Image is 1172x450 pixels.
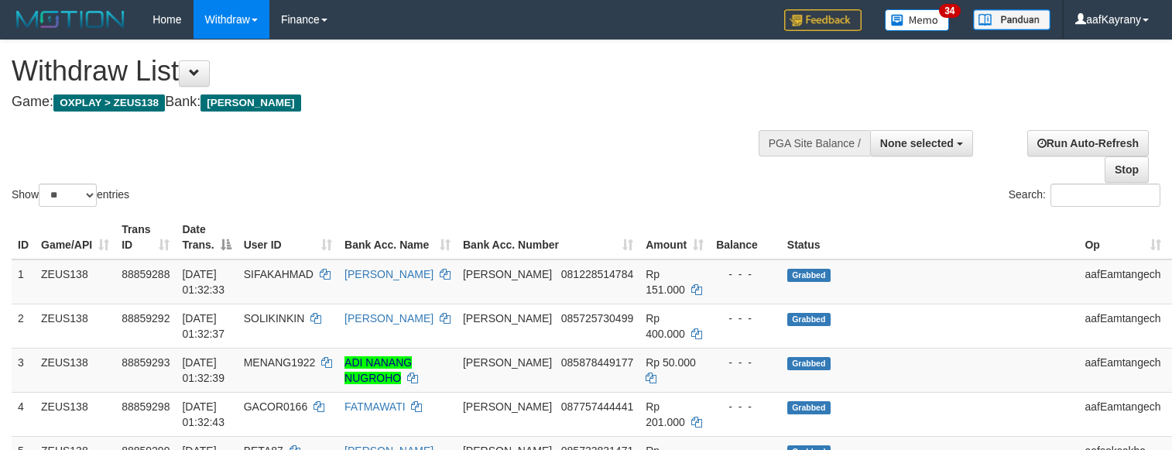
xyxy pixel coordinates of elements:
span: 88859292 [122,312,170,325]
span: Grabbed [787,401,831,414]
select: Showentries [39,184,97,207]
span: [DATE] 01:32:33 [182,268,224,296]
div: - - - [716,311,775,326]
span: [PERSON_NAME] [463,312,552,325]
th: Balance [710,215,781,259]
span: Rp 201.000 [646,400,685,428]
span: 88859293 [122,356,170,369]
td: 1 [12,259,35,304]
span: Copy 085878449177 to clipboard [561,356,633,369]
label: Show entries [12,184,129,207]
th: User ID: activate to sort column ascending [238,215,338,259]
td: aafEamtangech [1078,304,1167,348]
span: Grabbed [787,357,831,370]
img: MOTION_logo.png [12,8,129,31]
th: Op: activate to sort column ascending [1078,215,1167,259]
img: Button%20Memo.svg [885,9,950,31]
th: Date Trans.: activate to sort column descending [176,215,237,259]
img: panduan.png [973,9,1050,30]
a: ADI NANANG NUGROHO [344,356,412,384]
span: [DATE] 01:32:37 [182,312,224,340]
span: GACOR0166 [244,400,307,413]
th: Status [781,215,1079,259]
th: Bank Acc. Number: activate to sort column ascending [457,215,639,259]
span: Copy 087757444441 to clipboard [561,400,633,413]
th: Amount: activate to sort column ascending [639,215,710,259]
th: Bank Acc. Name: activate to sort column ascending [338,215,457,259]
a: Run Auto-Refresh [1027,130,1149,156]
span: 34 [939,4,960,18]
span: [DATE] 01:32:39 [182,356,224,384]
span: [PERSON_NAME] [200,94,300,112]
h1: Withdraw List [12,56,766,87]
span: [DATE] 01:32:43 [182,400,224,428]
td: aafEamtangech [1078,259,1167,304]
span: 88859298 [122,400,170,413]
th: Game/API: activate to sort column ascending [35,215,115,259]
span: 88859288 [122,268,170,280]
img: Feedback.jpg [784,9,862,31]
span: SIFAKAHMAD [244,268,314,280]
span: OXPLAY > ZEUS138 [53,94,165,112]
div: - - - [716,355,775,370]
td: 4 [12,392,35,436]
span: Rp 50.000 [646,356,696,369]
div: - - - [716,399,775,414]
span: Copy 085725730499 to clipboard [561,312,633,325]
span: MENANG1922 [244,356,316,369]
span: Grabbed [787,269,831,282]
td: ZEUS138 [35,348,115,392]
div: PGA Site Balance / [759,130,870,156]
a: FATMAWATI [344,400,406,413]
a: Stop [1105,156,1149,183]
button: None selected [870,130,973,156]
span: Rp 400.000 [646,312,685,340]
span: Grabbed [787,313,831,326]
td: aafEamtangech [1078,392,1167,436]
td: 2 [12,304,35,348]
span: None selected [880,137,954,149]
label: Search: [1009,184,1160,207]
h4: Game: Bank: [12,94,766,110]
span: Rp 151.000 [646,268,685,296]
span: SOLIKINKIN [244,312,305,325]
th: Trans ID: activate to sort column ascending [115,215,176,259]
span: [PERSON_NAME] [463,268,552,280]
td: 3 [12,348,35,392]
th: ID [12,215,35,259]
span: Copy 081228514784 to clipboard [561,268,633,280]
span: [PERSON_NAME] [463,356,552,369]
span: [PERSON_NAME] [463,400,552,413]
a: [PERSON_NAME] [344,268,434,280]
input: Search: [1050,184,1160,207]
td: ZEUS138 [35,392,115,436]
td: ZEUS138 [35,304,115,348]
td: aafEamtangech [1078,348,1167,392]
a: [PERSON_NAME] [344,312,434,325]
div: - - - [716,266,775,282]
td: ZEUS138 [35,259,115,304]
